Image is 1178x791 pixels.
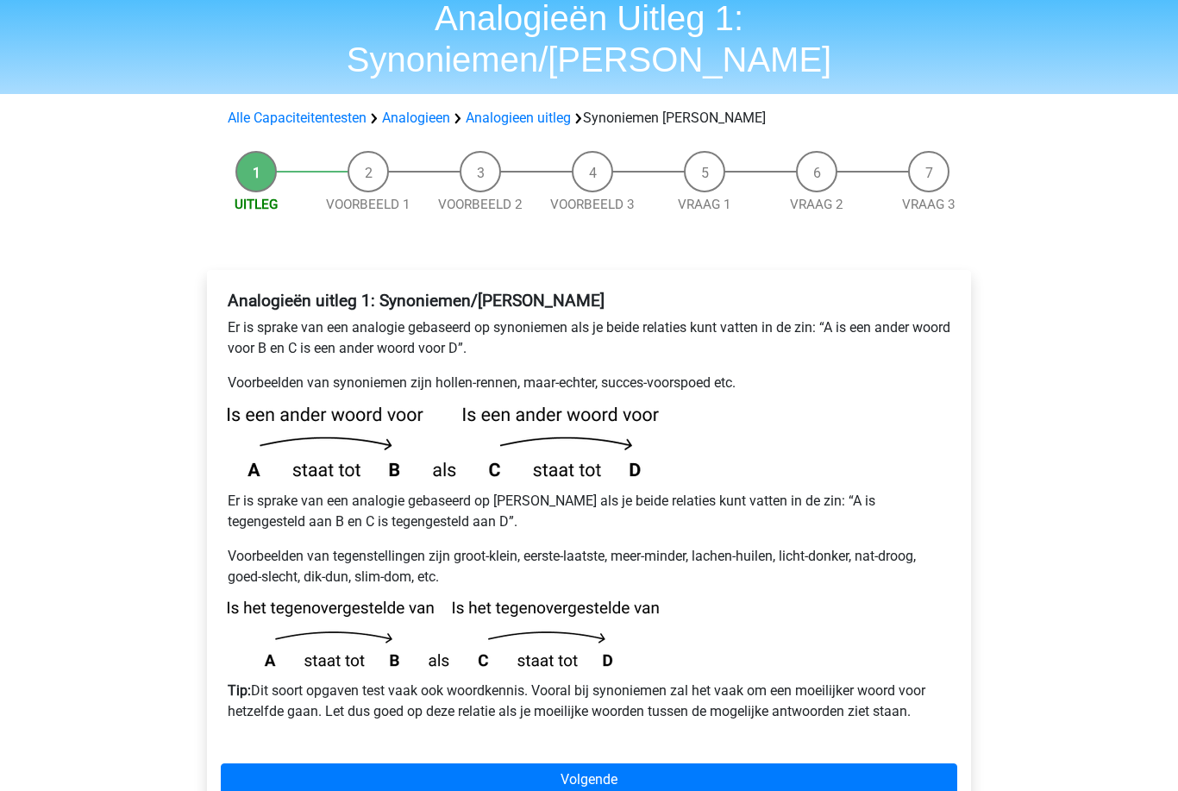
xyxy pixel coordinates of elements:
[235,198,278,213] a: Uitleg
[326,198,410,213] a: Voorbeeld 1
[790,198,843,213] a: Vraag 2
[228,602,659,668] img: analogies_pattern1_2.png
[228,547,950,588] p: Voorbeelden van tegenstellingen zijn groot-klein, eerste-laatste, meer-minder, lachen-huilen, lic...
[228,318,950,360] p: Er is sprake van een analogie gebaseerd op synoniemen als je beide relaties kunt vatten in de zin...
[466,110,571,127] a: Analogieen uitleg
[902,198,956,213] a: Vraag 3
[228,683,251,700] b: Tip:
[228,492,950,533] p: Er is sprake van een analogie gebaseerd op [PERSON_NAME] als je beide relaties kunt vatten in de ...
[382,110,450,127] a: Analogieen
[228,292,605,311] b: Analogieën uitleg 1: Synoniemen/[PERSON_NAME]
[678,198,731,213] a: Vraag 1
[550,198,635,213] a: Voorbeeld 3
[438,198,523,213] a: Voorbeeld 2
[228,681,950,723] p: Dit soort opgaven test vaak ook woordkennis. Vooral bij synoniemen zal het vaak om een moeilijker...
[221,109,957,129] div: Synoniemen [PERSON_NAME]
[228,374,950,394] p: Voorbeelden van synoniemen zijn hollen-rennen, maar-echter, succes-voorspoed etc.
[228,110,367,127] a: Alle Capaciteitentesten
[228,408,659,478] img: analogies_pattern1.png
